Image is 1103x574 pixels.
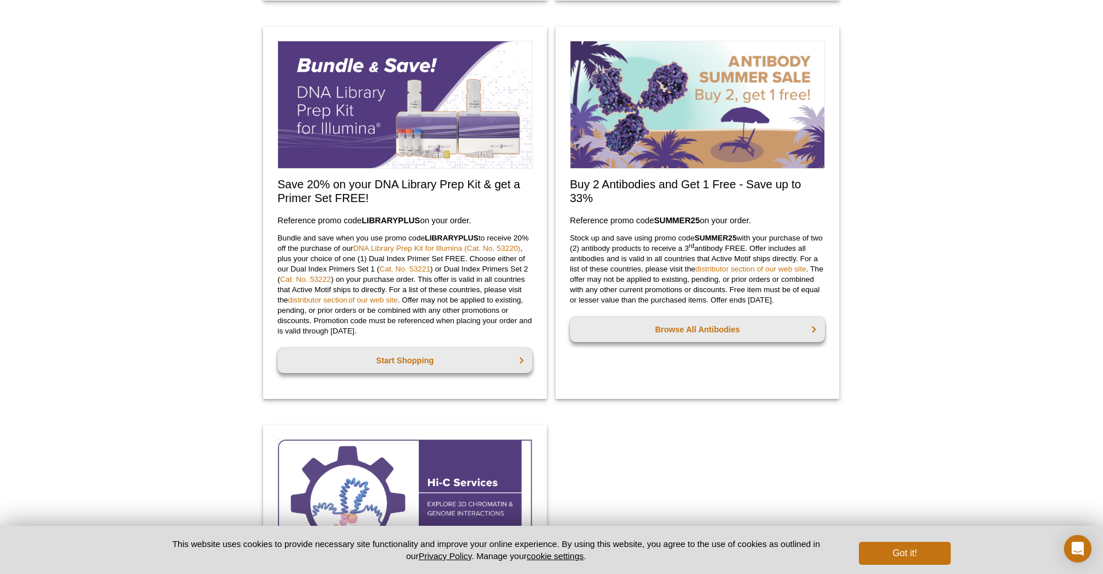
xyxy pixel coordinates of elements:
[277,348,533,373] a: Start Shopping
[361,216,420,225] strong: LIBRARYPLUS
[425,234,479,242] strong: LIBRARYPLUS
[570,41,825,169] img: Save on Antibodies
[419,551,472,561] a: Privacy Policy
[379,265,430,273] a: Cat. No. 53221
[277,214,533,227] h3: Reference promo code on your order.
[152,538,840,562] p: This website uses cookies to provide necessary site functionality and improve your online experie...
[527,551,584,561] button: cookie settings
[570,317,825,342] a: Browse All Antibodies
[1064,535,1092,563] div: Open Intercom Messenger
[654,216,700,225] strong: SUMMER25
[695,265,806,273] a: distributor section of our web site
[570,214,825,227] h3: Reference promo code on your order.
[280,275,331,284] a: Cat. No. 53222
[570,233,825,305] p: Stock up and save using promo code with your purchase of two (2) antibody products to receive a 3...
[277,177,533,205] h2: Save 20% on your DNA Library Prep Kit & get a Primer Set FREE!
[277,41,533,169] img: Save on our DNA Library Prep Kit
[353,244,520,253] a: DNA Library Prep Kit for Illumina (Cat. No. 53220)
[570,177,825,205] h2: Buy 2 Antibodies and Get 1 Free - Save up to 33%
[277,439,533,567] img: Hi-C Service Promotion
[288,296,398,304] a: distributor section of our web site
[689,242,695,249] sup: rd
[695,234,736,242] strong: SUMMER25
[277,233,533,336] p: Bundle and save when you use promo code to receive 20% off the purchase of our , plus your choice...
[859,542,951,565] button: Got it!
